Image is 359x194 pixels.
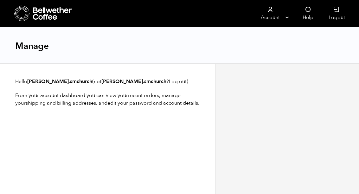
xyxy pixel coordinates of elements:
[128,92,159,99] a: recent orders
[15,92,200,107] p: From your account dashboard you can view your , manage your , and .
[26,100,96,107] a: shipping and billing addresses
[101,78,166,85] strong: [PERSON_NAME].smchurch
[107,100,198,107] a: edit your password and account details
[27,78,92,85] strong: [PERSON_NAME].smchurch
[169,78,187,85] a: Log out
[15,40,49,52] h1: Manage
[15,78,200,85] p: Hello (not ? )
